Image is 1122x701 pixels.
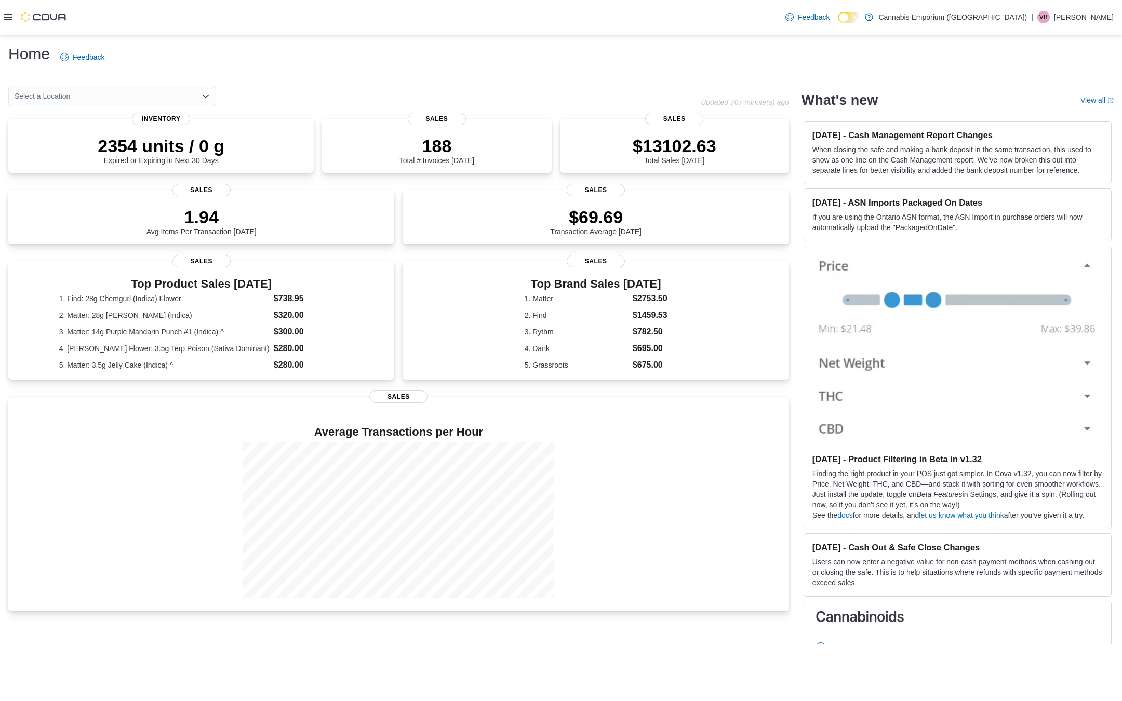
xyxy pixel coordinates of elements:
[172,184,231,196] span: Sales
[633,136,716,165] div: Total Sales [DATE]
[781,7,834,28] a: Feedback
[274,359,344,371] dd: $280.00
[525,360,629,370] dt: 5. Grassroots
[701,98,789,106] p: Updated 707 minute(s) ago
[59,327,270,337] dt: 3. Matter: 14g Purple Mandarin Punch #1 (Indica) ^
[274,342,344,355] dd: $280.00
[878,11,1027,23] p: Cannabis Emporium ([GEOGRAPHIC_DATA])
[59,343,270,354] dt: 4. [PERSON_NAME] Flower: 3.5g Terp Poison (Sativa Dominant)
[812,468,1103,510] p: Finding the right product in your POS just got simpler. In Cova v1.32, you can now filter by Pric...
[550,207,642,227] p: $69.69
[59,360,270,370] dt: 5. Matter: 3.5g Jelly Cake (Indica) ^
[274,326,344,338] dd: $300.00
[146,207,257,236] div: Avg Items Per Transaction [DATE]
[525,310,629,320] dt: 2. Find
[550,207,642,236] div: Transaction Average [DATE]
[98,136,224,165] div: Expired or Expiring in Next 30 Days
[17,426,781,438] h4: Average Transactions per Hour
[1039,11,1048,23] span: VB
[98,136,224,156] p: 2354 units / 0 g
[633,359,667,371] dd: $675.00
[525,293,629,304] dt: 1. Matter
[645,113,703,125] span: Sales
[172,255,231,267] span: Sales
[838,12,860,23] input: Dark Mode
[812,542,1103,552] h3: [DATE] - Cash Out & Safe Close Changes
[633,136,716,156] p: $13102.63
[798,12,830,22] span: Feedback
[567,184,625,196] span: Sales
[399,136,474,165] div: Total # Invoices [DATE]
[274,292,344,305] dd: $738.95
[1031,11,1033,23] p: |
[802,92,878,109] h2: What's new
[812,130,1103,140] h3: [DATE] - Cash Management Report Changes
[633,342,667,355] dd: $695.00
[8,44,50,64] h1: Home
[146,207,257,227] p: 1.94
[633,309,667,321] dd: $1459.53
[1080,96,1114,104] a: View allExternal link
[21,12,68,22] img: Cova
[59,278,344,290] h3: Top Product Sales [DATE]
[408,113,466,125] span: Sales
[202,92,210,100] button: Open list of options
[812,144,1103,176] p: When closing the safe and making a bank deposit in the same transaction, this used to show as one...
[59,310,270,320] dt: 2. Matter: 28g [PERSON_NAME] (Indica)
[59,293,270,304] dt: 1. Find: 28g Chemgurl (Indica) Flower
[633,292,667,305] dd: $2753.50
[812,557,1103,588] p: Users can now enter a negative value for non-cash payment methods when cashing out or closing the...
[274,309,344,321] dd: $320.00
[633,326,667,338] dd: $782.50
[525,278,667,290] h3: Top Brand Sales [DATE]
[812,197,1103,208] h3: [DATE] - ASN Imports Packaged On Dates
[369,390,428,403] span: Sales
[917,490,963,498] em: Beta Features
[567,255,625,267] span: Sales
[837,511,853,519] a: docs
[73,52,104,62] span: Feedback
[1054,11,1114,23] p: [PERSON_NAME]
[812,454,1103,464] h3: [DATE] - Product Filtering in Beta in v1.32
[525,327,629,337] dt: 3. Rythm
[812,510,1103,520] p: See the for more details, and after you’ve given it a try.
[1107,98,1114,104] svg: External link
[399,136,474,156] p: 188
[919,511,1004,519] a: let us know what you think
[1037,11,1050,23] div: Victoria Buono
[132,113,190,125] span: Inventory
[525,343,629,354] dt: 4. Dank
[812,212,1103,233] p: If you are using the Ontario ASN format, the ASN Import in purchase orders will now automatically...
[56,47,109,68] a: Feedback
